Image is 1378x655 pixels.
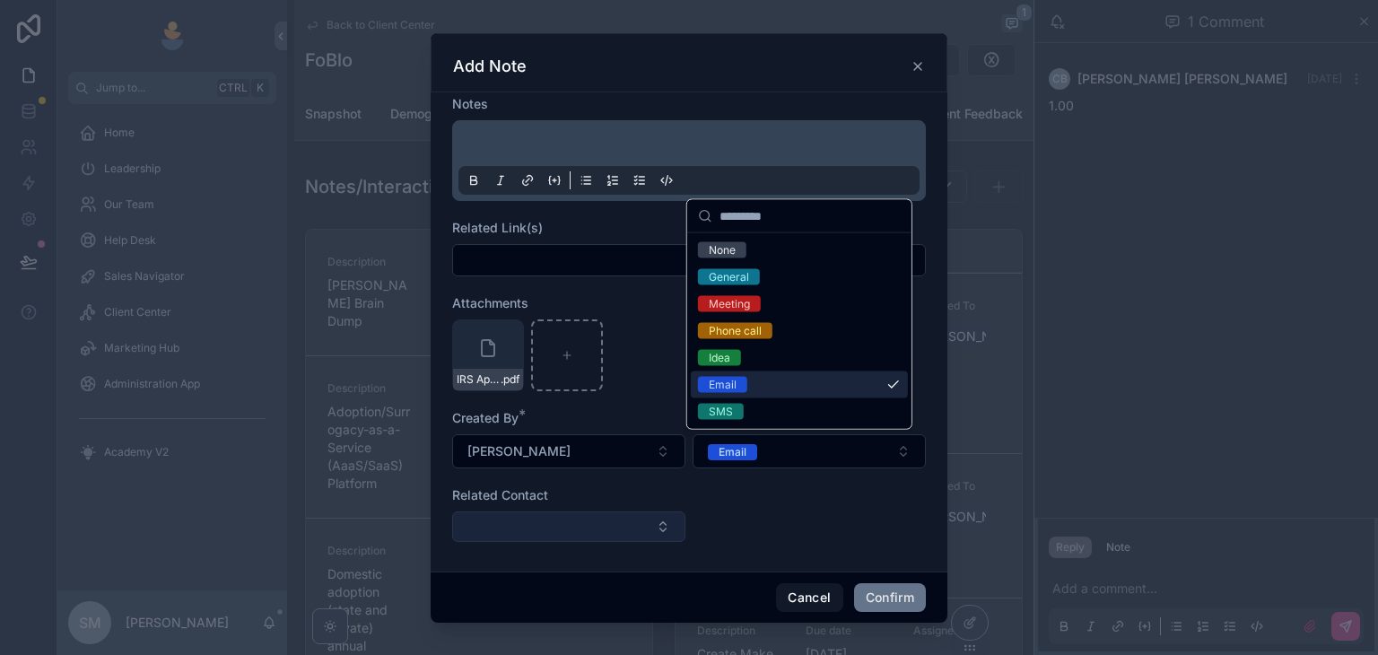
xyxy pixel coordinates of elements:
[709,296,750,312] div: Meeting
[709,377,737,393] div: Email
[687,233,911,429] div: Suggestions
[719,444,746,460] div: Email
[452,511,685,542] button: Select Button
[452,96,488,111] span: Notes
[452,410,519,425] span: Created By
[776,583,842,612] button: Cancel
[709,242,736,258] div: None
[709,323,762,339] div: Phone call
[467,442,571,460] span: [PERSON_NAME]
[452,487,548,502] span: Related Contact
[453,56,527,77] h3: Add Note
[709,404,733,420] div: SMS
[452,295,528,310] span: Attachments
[457,372,501,387] span: IRS Apply for an Employer Identification Number (EIN) online
[693,434,926,468] button: Select Button
[709,269,749,285] div: General
[709,350,730,366] div: Idea
[854,583,926,612] button: Confirm
[452,220,543,235] span: Related Link(s)
[452,434,685,468] button: Select Button
[501,372,519,387] span: .pdf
